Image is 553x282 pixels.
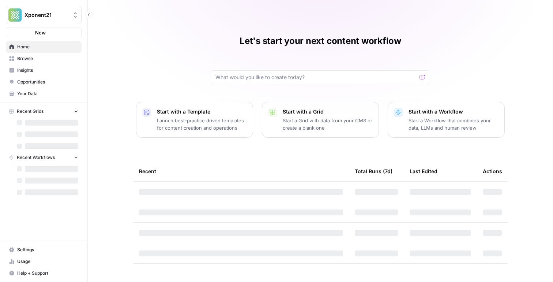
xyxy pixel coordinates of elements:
[262,102,379,138] button: Start with a GridStart a Grid with data from your CMS or create a blank one
[6,152,82,163] button: Recent Workflows
[6,267,82,279] button: Help + Support
[25,11,69,19] span: Xponent21
[17,90,78,97] span: Your Data
[157,117,247,131] p: Launch best-practice driven templates for content creation and operations
[6,6,82,24] button: Workspace: Xponent21
[17,270,78,277] span: Help + Support
[6,53,82,64] a: Browse
[8,8,22,22] img: Xponent21 Logo
[6,256,82,267] a: Usage
[6,244,82,256] a: Settings
[17,154,55,161] span: Recent Workflows
[17,55,78,62] span: Browse
[283,108,373,115] p: Start with a Grid
[136,102,253,138] button: Start with a TemplateLaunch best-practice driven templates for content creation and operations
[139,161,343,181] div: Recent
[283,117,373,131] p: Start a Grid with data from your CMS or create a blank one
[17,246,78,253] span: Settings
[6,64,82,76] a: Insights
[409,108,499,115] p: Start with a Workflow
[17,108,44,115] span: Recent Grids
[157,108,247,115] p: Start with a Template
[410,161,437,181] div: Last Edited
[17,79,78,85] span: Opportunities
[35,29,46,36] span: New
[6,27,82,38] button: New
[17,44,78,50] span: Home
[215,74,417,81] input: What would you like to create today?
[6,106,82,117] button: Recent Grids
[240,35,401,47] h1: Let's start your next content workflow
[6,76,82,88] a: Opportunities
[6,41,82,53] a: Home
[6,88,82,100] a: Your Data
[409,117,499,131] p: Start a Workflow that combines your data, LLMs and human review
[388,102,505,138] button: Start with a WorkflowStart a Workflow that combines your data, LLMs and human review
[355,161,392,181] div: Total Runs (7d)
[17,67,78,74] span: Insights
[17,258,78,265] span: Usage
[483,161,502,181] div: Actions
